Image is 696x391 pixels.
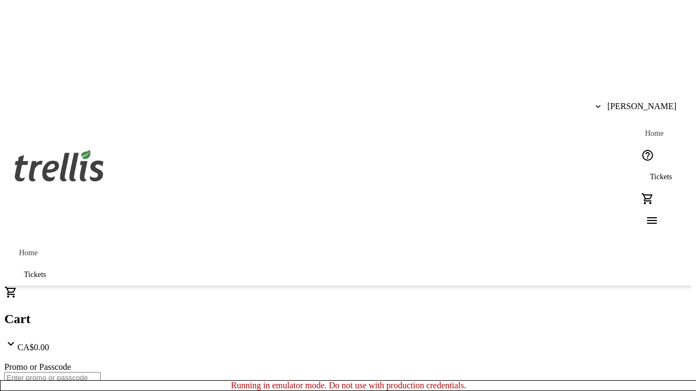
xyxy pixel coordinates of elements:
[17,343,49,352] span: CA$0.00
[4,372,101,383] input: Enter promo or passcode
[11,264,59,286] a: Tickets
[4,362,71,371] label: Promo or Passcode
[637,123,672,144] a: Home
[24,270,46,279] span: Tickets
[637,210,658,231] button: Menu
[637,144,658,166] button: Help
[19,249,38,257] span: Home
[607,102,676,111] span: [PERSON_NAME]
[637,166,685,188] a: Tickets
[587,96,685,117] button: [PERSON_NAME]
[645,129,663,138] span: Home
[4,312,692,326] h2: Cart
[4,286,692,352] div: CartCA$0.00
[11,242,46,264] a: Home
[650,173,672,181] span: Tickets
[637,188,658,210] button: Cart
[11,138,108,192] img: Orient E2E Organization NhkM6zau5M's Logo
